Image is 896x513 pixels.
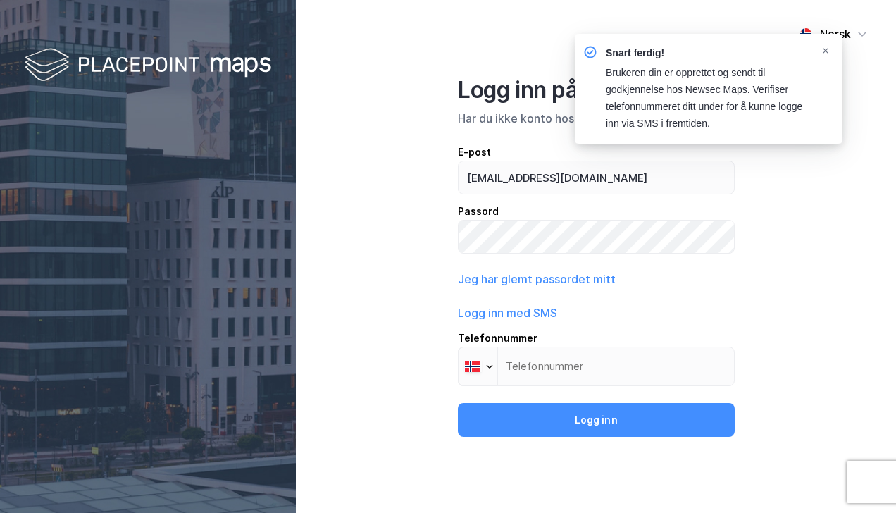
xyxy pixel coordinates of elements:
[826,445,896,513] div: Kontrollprogram for chat
[459,347,497,385] div: Norway: + 47
[458,203,735,220] div: Passord
[458,271,616,288] button: Jeg har glemt passordet mitt
[458,76,735,104] div: Logg inn på kontoen din
[25,45,271,87] img: logo-white.f07954bde2210d2a523dddb988cd2aa7.svg
[458,144,735,161] div: E-post
[458,110,735,127] div: Har du ikke konto hos oss?
[458,304,557,321] button: Logg inn med SMS
[458,330,735,347] div: Telefonnummer
[606,65,809,132] div: Brukeren din er opprettet og sendt til godkjennelse hos Newsec Maps. Verifiser telefonnummeret di...
[826,445,896,513] iframe: Chat Widget
[606,45,809,62] div: Snart ferdig!
[458,347,735,386] input: Telefonnummer
[458,403,735,437] button: Logg inn
[820,25,851,42] div: Norsk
